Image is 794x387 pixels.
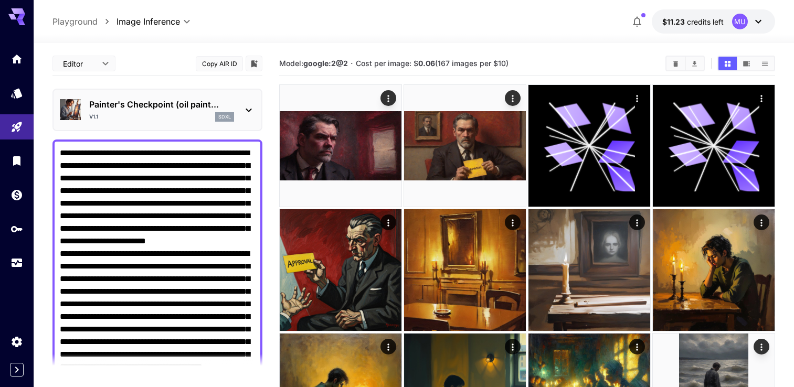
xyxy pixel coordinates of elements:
[89,113,98,121] p: v1.1
[756,57,774,70] button: Show images in list view
[629,90,645,106] div: Actions
[10,87,23,100] div: Models
[196,56,243,71] button: Copy AIR ID
[10,154,23,167] div: Library
[10,222,23,235] div: API Keys
[10,52,23,66] div: Home
[303,59,348,68] b: google:2@2
[60,94,255,126] div: Painter's Checkpoint (oil paint...v1.1sdxl
[718,57,737,70] button: Show images in grid view
[10,256,23,270] div: Usage
[662,17,687,26] span: $11.23
[687,17,724,26] span: credits left
[52,15,98,28] a: Playground
[280,209,401,331] img: 2Q==
[754,90,769,106] div: Actions
[404,209,526,331] img: 2Q==
[10,121,23,134] div: Playground
[737,57,756,70] button: Show images in video view
[505,214,521,230] div: Actions
[380,339,396,354] div: Actions
[279,59,348,68] span: Model:
[505,339,521,354] div: Actions
[754,214,769,230] div: Actions
[629,214,645,230] div: Actions
[685,57,704,70] button: Download All
[666,57,685,70] button: Clear Images
[63,58,96,69] span: Editor
[249,57,259,70] button: Add to library
[117,15,180,28] span: Image Inference
[404,85,526,207] img: 2Q==
[418,59,435,68] b: 0.06
[505,90,521,106] div: Actions
[380,90,396,106] div: Actions
[732,14,748,29] div: MU
[10,363,24,377] button: Expand sidebar
[218,113,231,121] p: sdxl
[356,59,509,68] span: Cost per image: $ (167 images per $10)
[380,214,396,230] div: Actions
[351,57,353,70] p: ·
[10,335,23,348] div: Settings
[89,98,234,111] p: Painter's Checkpoint (oil paint...
[652,9,775,34] button: $11.23105MU
[665,56,705,71] div: Clear ImagesDownload All
[662,16,724,27] div: $11.23105
[629,339,645,354] div: Actions
[717,56,775,71] div: Show images in grid viewShow images in video viewShow images in list view
[280,85,401,207] img: Z
[52,15,117,28] nav: breadcrumb
[10,188,23,201] div: Wallet
[528,209,650,331] img: Z
[653,209,775,331] img: 9k=
[754,339,769,354] div: Actions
